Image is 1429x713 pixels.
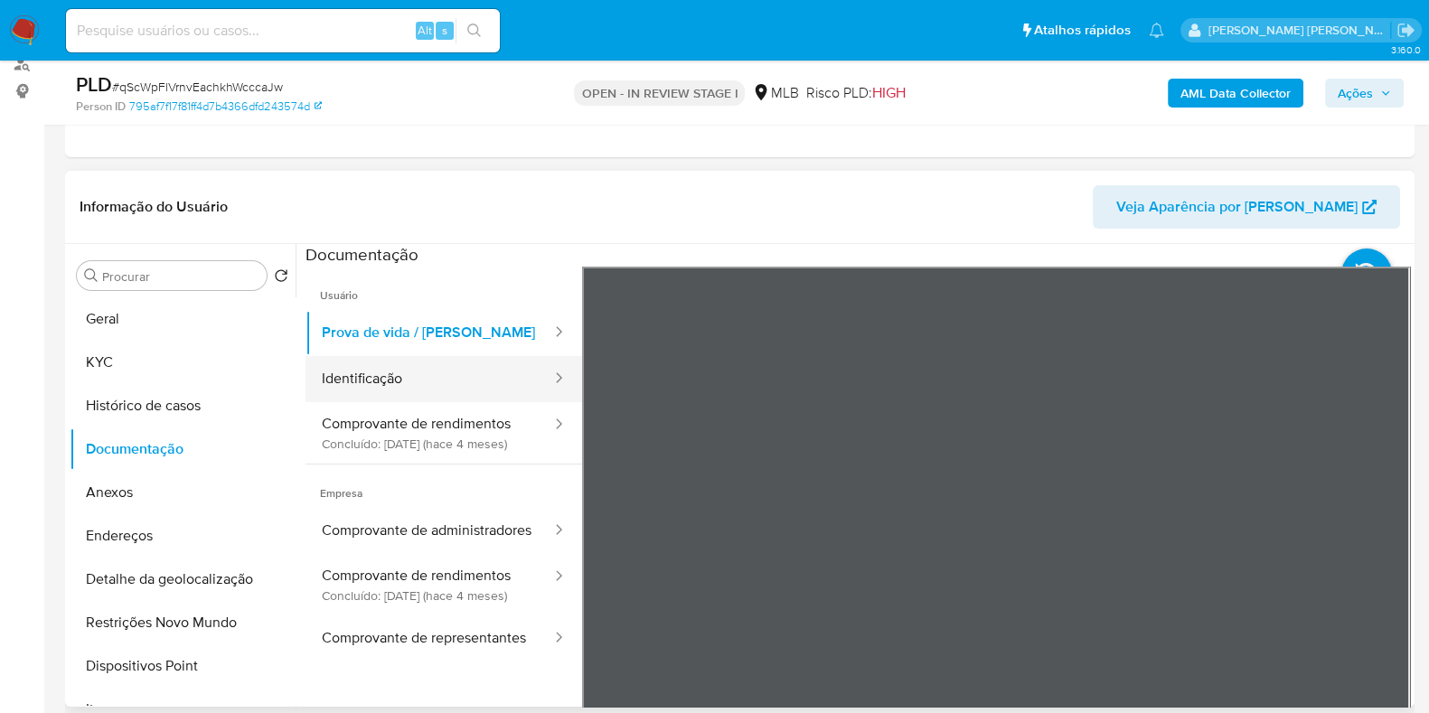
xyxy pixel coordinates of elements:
button: Ações [1325,79,1404,108]
span: s [442,22,447,39]
input: Procurar [102,268,259,285]
button: Geral [70,297,296,341]
button: Dispositivos Point [70,644,296,688]
span: Veja Aparência por [PERSON_NAME] [1116,185,1358,229]
button: KYC [70,341,296,384]
button: search-icon [456,18,493,43]
span: Risco PLD: [805,83,905,103]
div: MLB [752,83,798,103]
span: HIGH [871,82,905,103]
button: Restrições Novo Mundo [70,601,296,644]
span: Atalhos rápidos [1034,21,1131,40]
span: Alt [418,22,432,39]
b: AML Data Collector [1180,79,1291,108]
a: Notificações [1149,23,1164,38]
button: Retornar ao pedido padrão [274,268,288,288]
input: Pesquise usuários ou casos... [66,19,500,42]
h1: Informação do Usuário [80,198,228,216]
p: viviane.jdasilva@mercadopago.com.br [1208,22,1391,39]
p: OPEN - IN REVIEW STAGE I [574,80,745,106]
span: 3.160.0 [1390,42,1420,57]
button: Documentação [70,427,296,471]
a: 795af7f17f81ff4d7b4366dfd243574d [129,99,322,115]
button: AML Data Collector [1168,79,1303,108]
a: Sair [1396,21,1415,40]
button: Detalhe da geolocalização [70,558,296,601]
button: Veja Aparência por [PERSON_NAME] [1093,185,1400,229]
button: Endereços [70,514,296,558]
b: Person ID [76,99,126,115]
span: # qScWpFlVrnvEachkhWcccaJw [112,78,283,96]
button: Procurar [84,268,99,283]
button: Histórico de casos [70,384,296,427]
b: PLD [76,70,112,99]
button: Anexos [70,471,296,514]
span: Ações [1338,79,1373,108]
